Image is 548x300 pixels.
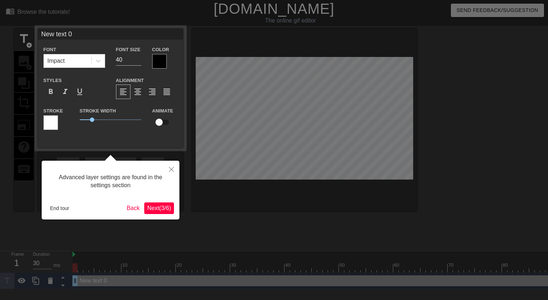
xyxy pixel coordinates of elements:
[144,202,174,214] button: Next
[124,202,143,214] button: Back
[47,203,72,214] button: End tour
[163,161,179,177] button: Close
[47,166,174,197] div: Advanced layer settings are found in the settings section
[147,205,171,211] span: Next ( 3 / 6 )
